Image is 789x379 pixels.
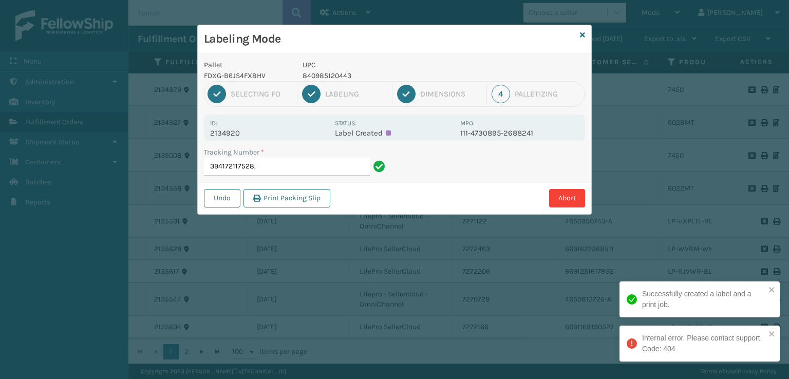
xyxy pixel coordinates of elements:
div: Labeling [325,89,387,99]
p: 840985120443 [303,70,454,81]
label: Id: [210,120,217,127]
div: Dimensions [420,89,482,99]
label: Status: [335,120,356,127]
div: Palletizing [515,89,581,99]
p: 2134920 [210,128,329,138]
p: FDXG-B6JS4FX8HV [204,70,290,81]
h3: Labeling Mode [204,31,576,47]
div: 2 [302,85,321,103]
button: close [768,286,776,295]
p: Label Created [335,128,454,138]
div: 1 [208,85,226,103]
div: 4 [492,85,510,103]
div: Successfully created a label and a print job. [642,289,765,310]
button: Undo [204,189,240,207]
div: Selecting FO [231,89,292,99]
button: Abort [549,189,585,207]
p: 111-4730895-2688241 [460,128,579,138]
label: MPO: [460,120,475,127]
div: Internal error. Please contact support. Code: 404 [642,333,765,354]
p: Pallet [204,60,290,70]
div: 3 [397,85,416,103]
button: close [768,330,776,339]
p: UPC [303,60,454,70]
label: Tracking Number [204,147,264,158]
button: Print Packing Slip [243,189,330,207]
